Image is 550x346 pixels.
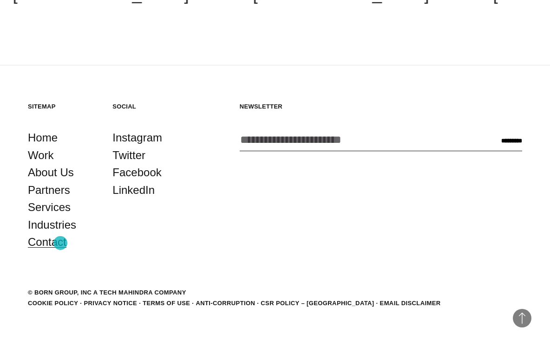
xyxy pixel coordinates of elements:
a: Instagram [112,129,162,147]
a: Anti-Corruption [196,300,255,307]
a: Industries [28,216,76,234]
a: Home [28,129,58,147]
a: Twitter [112,147,145,164]
a: Terms of Use [143,300,190,307]
button: Back to Top [513,309,531,327]
a: Privacy Notice [84,300,137,307]
a: About Us [28,164,74,181]
a: CSR POLICY – [GEOGRAPHIC_DATA] [261,300,374,307]
div: © BORN GROUP, INC A Tech Mahindra Company [28,288,186,297]
h5: Social [112,103,183,110]
h5: Newsletter [240,103,522,110]
a: LinkedIn [112,181,155,199]
a: Partners [28,181,70,199]
a: Email Disclaimer [380,300,441,307]
a: Cookie Policy [28,300,78,307]
a: Services [28,199,71,216]
a: Facebook [112,164,161,181]
h5: Sitemap [28,103,98,110]
a: Work [28,147,54,164]
a: Contact [28,233,66,251]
